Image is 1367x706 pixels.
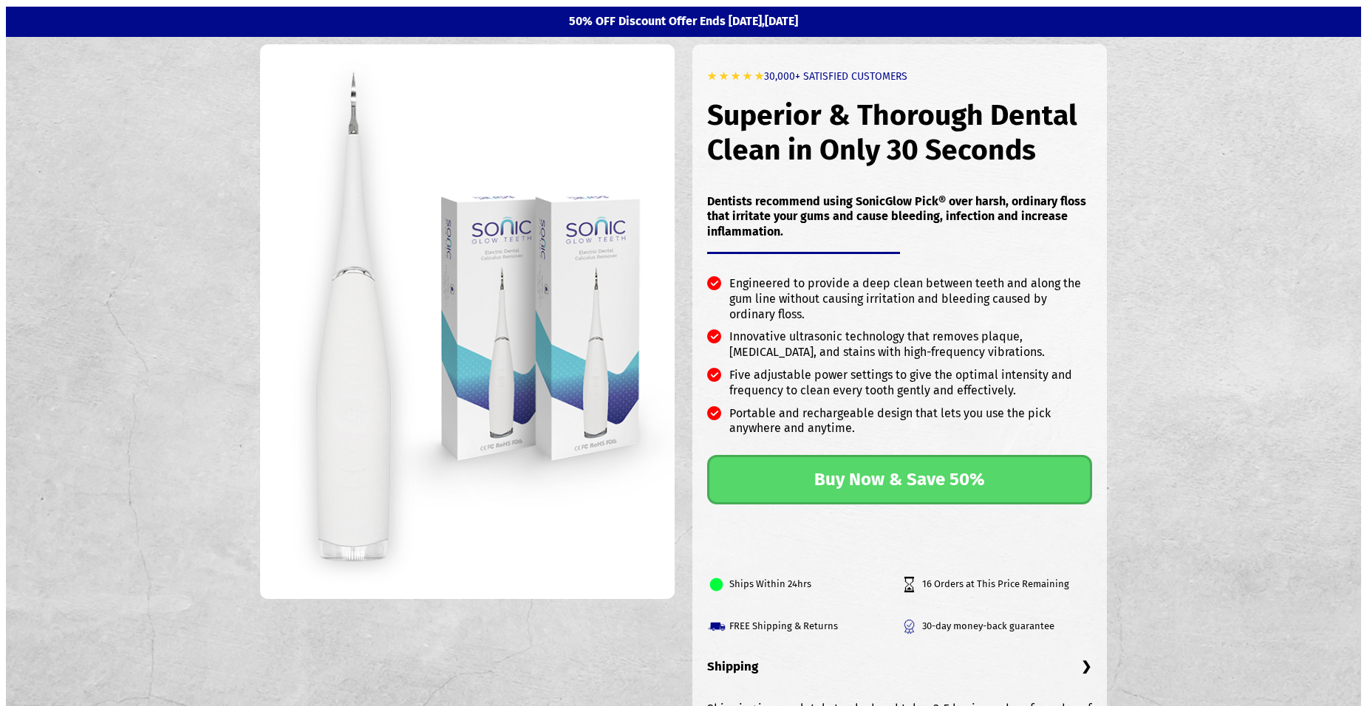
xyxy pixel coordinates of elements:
a: Buy Now & Save 50% [707,455,1093,504]
b: ★ ★ ★ ★ ★ [707,70,764,83]
h6: 30,000+ SATISFIED CUSTOMERS [707,55,1093,83]
li: 16 Orders at This Price Remaining [900,563,1093,606]
li: Portable and rechargeable design that lets you use the pick anywhere and anytime. [707,406,1093,445]
li: Ships Within 24hrs [707,563,900,606]
h1: Superior & Thorough Dental Clean in Only 30 Seconds [707,83,1093,182]
p: Dentists recommend using SonicGlow Pick® over harsh, ordinary floss that irritate your gums and c... [707,194,1093,240]
li: Engineered to provide a deep clean between teeth and along the gum line without causing irritatio... [707,276,1093,329]
li: Five adjustable power settings to give the optimal intensity and frequency to clean every tooth g... [707,368,1093,406]
h3: Shipping [707,659,1093,690]
p: 50% OFF Discount Offer Ends [DATE], [251,14,1116,30]
li: Innovative ultrasonic technology that removes plaque, [MEDICAL_DATA], and stains with high-freque... [707,329,1093,368]
li: FREE Shipping & Returns [707,606,900,648]
li: 30-day money-back guarantee [900,606,1093,648]
b: [DATE] [765,14,798,28]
